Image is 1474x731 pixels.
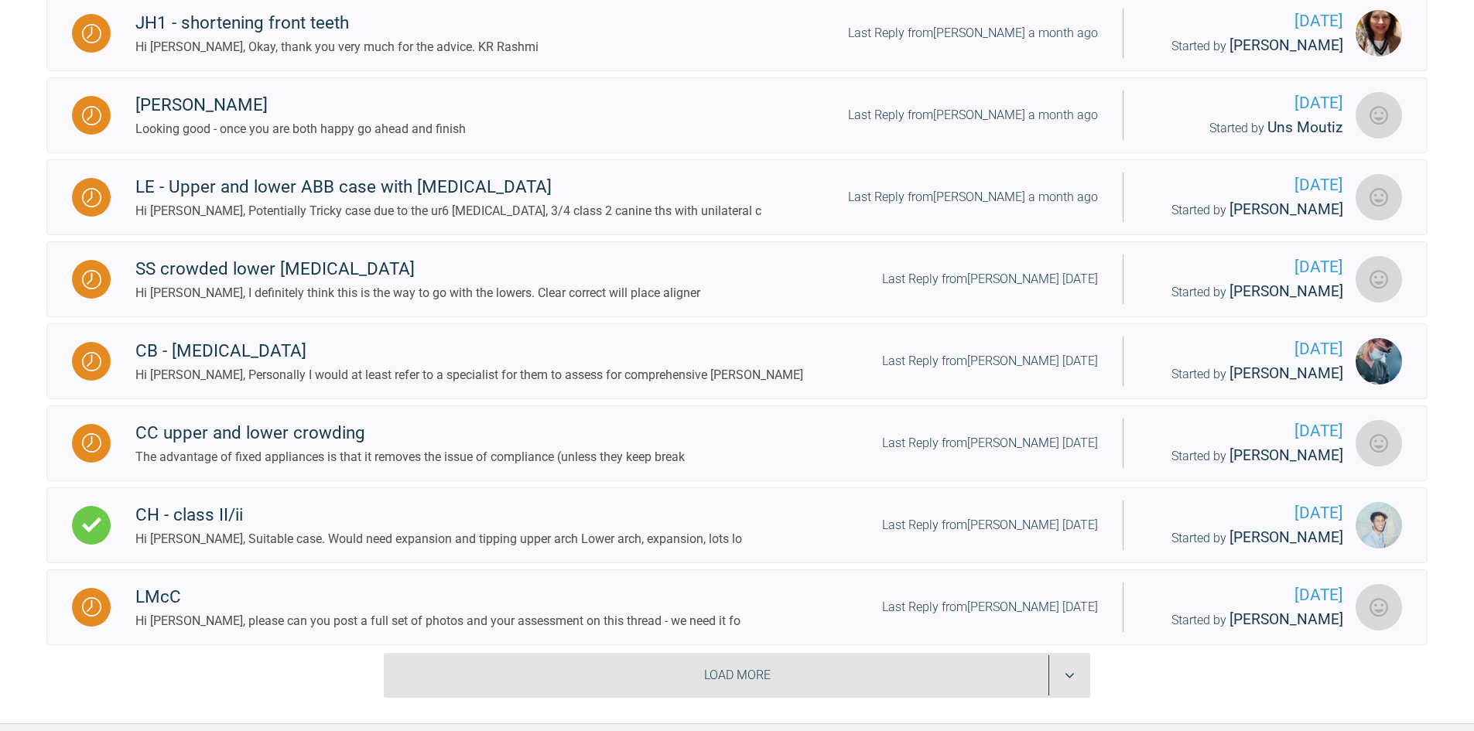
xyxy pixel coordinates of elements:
img: Waiting [82,188,101,207]
a: CompleteCH - class II/iiHi [PERSON_NAME], Suitable case. Would need expansion and tipping upper a... [46,487,1428,563]
div: Last Reply from [PERSON_NAME] [DATE] [882,269,1098,289]
div: LE - Upper and lower ABB case with [MEDICAL_DATA] [135,173,761,201]
div: Started by [1148,526,1343,550]
span: [PERSON_NAME] [1229,282,1343,300]
img: Sai Mehta [1356,502,1402,548]
img: Waiting [82,106,101,125]
div: Looking good - once you are both happy go ahead and finish [135,119,466,139]
img: Jessica Wake [1356,420,1402,466]
a: WaitingCB - [MEDICAL_DATA]Hi [PERSON_NAME], Personally I would at least refer to a specialist for... [46,323,1428,399]
span: [DATE] [1148,336,1343,362]
div: Hi [PERSON_NAME], Okay, thank you very much for the advice. KR Rashmi [135,37,539,57]
span: [PERSON_NAME] [1229,528,1343,546]
a: WaitingLE - Upper and lower ABB case with [MEDICAL_DATA]Hi [PERSON_NAME], Potentially Tricky case... [46,159,1428,235]
div: Hi [PERSON_NAME], Personally I would at least refer to a specialist for them to assess for compre... [135,365,803,385]
div: Last Reply from [PERSON_NAME] [DATE] [882,515,1098,535]
div: Started by [1148,116,1343,140]
img: Waiting [82,24,101,43]
div: Last Reply from [PERSON_NAME] [DATE] [882,597,1098,617]
span: [DATE] [1148,91,1343,116]
span: [PERSON_NAME] [1229,200,1343,218]
div: [PERSON_NAME] [135,91,466,119]
div: CB - [MEDICAL_DATA] [135,337,803,365]
img: Complete [82,515,101,535]
span: [PERSON_NAME] [1229,364,1343,382]
a: WaitingLMcCHi [PERSON_NAME], please can you post a full set of photos and your assessment on this... [46,569,1428,645]
div: CH - class II/ii [135,501,742,529]
a: WaitingSS crowded lower [MEDICAL_DATA]Hi [PERSON_NAME], I definitely think this is the way to go ... [46,241,1428,317]
div: CC upper and lower crowding [135,419,685,447]
div: Started by [1148,280,1343,304]
div: Started by [1148,608,1343,632]
img: Uns Moutiz [1356,92,1402,138]
img: Thomas Dobson [1356,338,1402,384]
div: Last Reply from [PERSON_NAME] a month ago [848,23,1098,43]
span: [DATE] [1148,254,1343,280]
span: [PERSON_NAME] [1229,610,1343,628]
div: Started by [1148,198,1343,222]
span: [PERSON_NAME] [1229,446,1343,464]
span: [DATE] [1148,418,1343,444]
span: [DATE] [1148,173,1343,198]
div: Hi [PERSON_NAME], Suitable case. Would need expansion and tipping upper arch Lower arch, expansio... [135,529,742,549]
div: Hi [PERSON_NAME], please can you post a full set of photos and your assessment on this thread - w... [135,611,740,631]
img: Waiting [82,597,101,617]
img: Jessica Wake [1356,256,1402,302]
img: Rashmi Ray [1356,10,1402,56]
span: [DATE] [1148,9,1343,34]
div: LMcC [135,583,740,611]
span: [DATE] [1148,500,1343,526]
div: Started by [1148,362,1343,386]
img: Emma Mossop [1356,584,1402,630]
div: Hi [PERSON_NAME], Potentially Tricky case due to the ur6 [MEDICAL_DATA], 3/4 class 2 canine ths w... [135,201,761,221]
img: Waiting [82,433,101,453]
div: Started by [1148,34,1343,58]
div: SS crowded lower [MEDICAL_DATA] [135,255,700,283]
div: Started by [1148,444,1343,468]
a: Waiting[PERSON_NAME]Looking good - once you are both happy go ahead and finishLast Reply from[PER... [46,77,1428,153]
span: Uns Moutiz [1267,118,1343,136]
div: Last Reply from [PERSON_NAME] [DATE] [882,351,1098,371]
div: Load More [384,653,1090,698]
div: Last Reply from [PERSON_NAME] [DATE] [882,433,1098,453]
a: WaitingCC upper and lower crowdingThe advantage of fixed appliances is that it removes the issue ... [46,405,1428,481]
div: Last Reply from [PERSON_NAME] a month ago [848,105,1098,125]
div: Last Reply from [PERSON_NAME] a month ago [848,187,1098,207]
img: Matthew Gough [1356,174,1402,220]
img: Waiting [82,270,101,289]
div: JH1 - shortening front teeth [135,9,539,37]
div: The advantage of fixed appliances is that it removes the issue of compliance (unless they keep break [135,447,685,467]
span: [DATE] [1148,582,1343,608]
span: [PERSON_NAME] [1229,36,1343,54]
div: Hi [PERSON_NAME], I definitely think this is the way to go with the lowers. Clear correct will pl... [135,283,700,303]
img: Waiting [82,352,101,371]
